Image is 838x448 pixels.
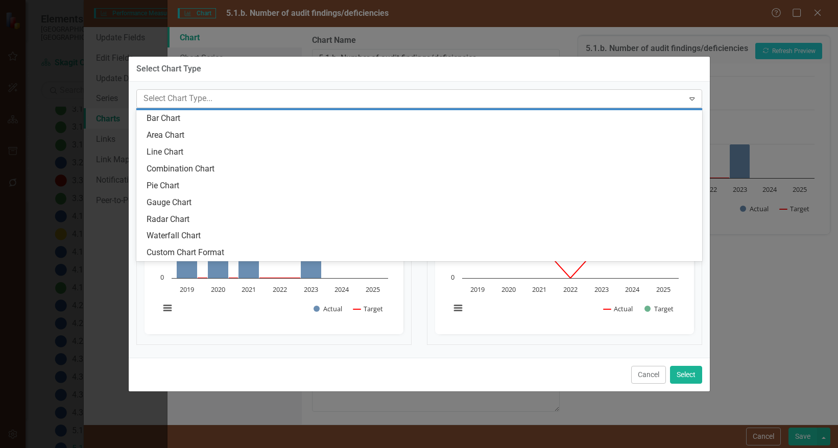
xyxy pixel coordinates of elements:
div: Waterfall Chart [147,230,696,242]
text: 2020 [210,285,225,294]
text: 2025 [656,285,670,294]
button: Show Actual [604,304,633,313]
text: 2019 [180,285,194,294]
div: Gauge Chart [147,197,696,209]
div: Bar Chart [147,113,696,125]
div: Combination Chart [147,163,696,175]
path: 2020, 1. Actual. [207,244,228,279]
text: 0 [451,272,454,282]
text: 2019 [470,285,485,294]
div: Radar Chart [147,214,696,226]
button: View chart menu, Chart [451,301,465,315]
text: 2024 [625,285,640,294]
path: 2023, 1. Actual. [300,244,321,279]
button: Select [670,366,702,384]
g: Target, series 2 of 2. Line with 7 data points. [185,276,313,280]
div: Pie Chart [147,180,696,192]
text: 2020 [501,285,515,294]
button: View chart menu, Chart [160,301,175,315]
path: 2019, 1. Actual. [176,244,197,279]
div: Custom Chart Format [147,247,696,259]
button: Show Target [353,304,384,313]
button: Show Actual [314,304,342,313]
text: 2022 [563,285,578,294]
text: 2023 [594,285,608,294]
button: Cancel [631,366,666,384]
text: 2023 [303,285,318,294]
text: 2021 [242,285,256,294]
text: 2022 [273,285,287,294]
text: 0 [160,272,164,282]
div: Area Chart [147,130,696,141]
path: 2021, 1. Actual. [238,244,259,279]
text: 2024 [334,285,349,294]
div: Select Chart Type [136,64,201,73]
text: 2025 [365,285,379,294]
text: 2021 [532,285,546,294]
button: Show Target [644,304,674,313]
div: Line Chart [147,146,696,158]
